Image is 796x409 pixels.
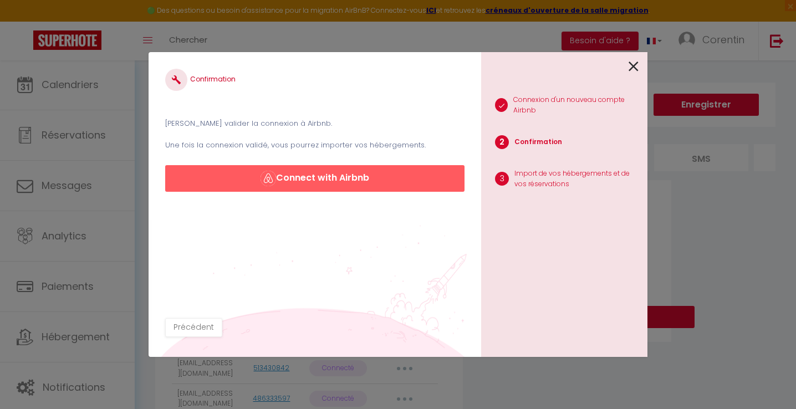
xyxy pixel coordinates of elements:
p: Connexion d'un nouveau compte Airbnb [513,95,639,116]
h4: Confirmation [165,69,465,91]
p: Import de vos hébergements et de vos réservations [514,168,639,190]
span: 3 [495,172,509,186]
span: 2 [495,135,509,149]
p: [PERSON_NAME] valider la connexion à Airbnb. [165,118,465,129]
p: Une fois la connexion validé, vous pourrez importer vos hébergements. [165,140,465,151]
p: Confirmation [514,137,562,147]
button: Connect with Airbnb [165,165,465,192]
button: Précédent [165,318,222,337]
